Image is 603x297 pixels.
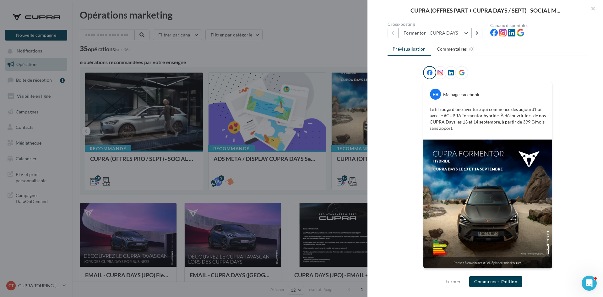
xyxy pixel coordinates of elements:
[430,89,441,100] div: FB
[443,278,463,285] button: Fermer
[582,276,597,291] iframe: Intercom live chat
[423,269,552,277] div: La prévisualisation est non-contractuelle
[490,23,588,28] div: Canaux disponibles
[430,106,546,131] p: Le fil rouge d’une aventure qui commence dès aujourd’hui avec le #CUPRAFormentor hybride. À décou...
[443,91,479,98] div: Ma page Facebook
[388,22,485,26] div: Cross-posting
[437,46,467,52] span: Commentaires
[469,276,522,287] button: Commencer l'édition
[398,28,472,38] button: Formentor - CUPRA DAYS
[469,47,475,52] span: (0)
[410,8,560,13] span: CUPRA (OFFRES PART + CUPRA DAYS / SEPT) - SOCIAL M...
